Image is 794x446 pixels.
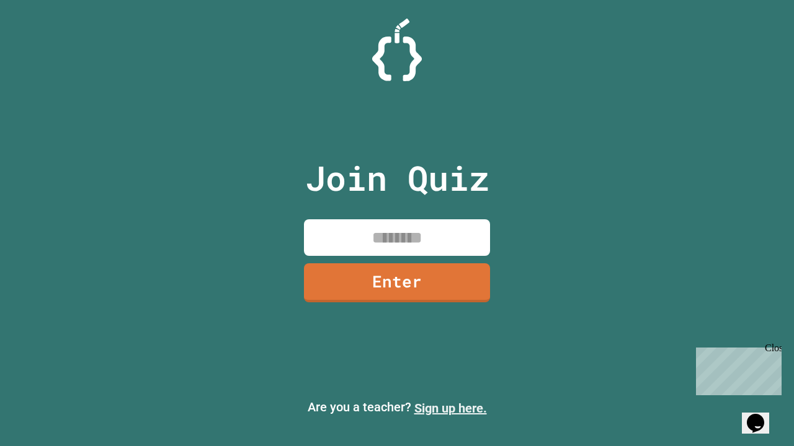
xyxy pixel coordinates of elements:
a: Sign up here. [414,401,487,416]
div: Chat with us now!Close [5,5,86,79]
iframe: chat widget [742,396,782,434]
p: Join Quiz [305,152,489,204]
p: Are you a teacher? [10,398,784,418]
a: Enter [304,263,490,302]
img: Logo.svg [372,19,422,81]
iframe: chat widget [691,343,782,395]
